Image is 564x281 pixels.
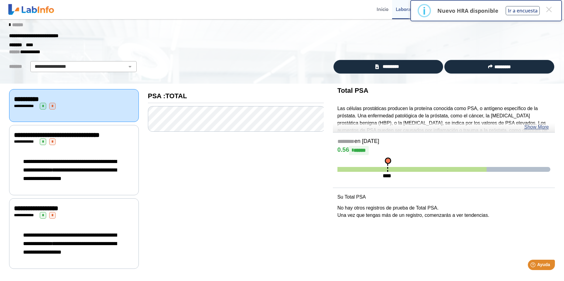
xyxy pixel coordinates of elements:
p: Nuevo HRA disponible [437,7,498,14]
h5: en [DATE] [337,138,550,145]
p: Las células prostáticas producen la proteína conocida como PSA, o antígeno específico de la próst... [337,105,550,149]
a: Show More [524,123,549,131]
div: i [423,5,426,16]
b: Total PSA [337,87,368,94]
iframe: Help widget launcher [510,257,557,274]
button: Close this dialog [543,4,554,15]
p: No hay otros registros de prueba de Total PSA. Una vez que tengas más de un registro, comenzarás ... [337,204,550,219]
b: PSA :TOTAL [148,92,187,100]
p: Su Total PSA [337,193,550,201]
button: Ir a encuesta [506,6,540,15]
h4: 0.56 [337,146,550,155]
